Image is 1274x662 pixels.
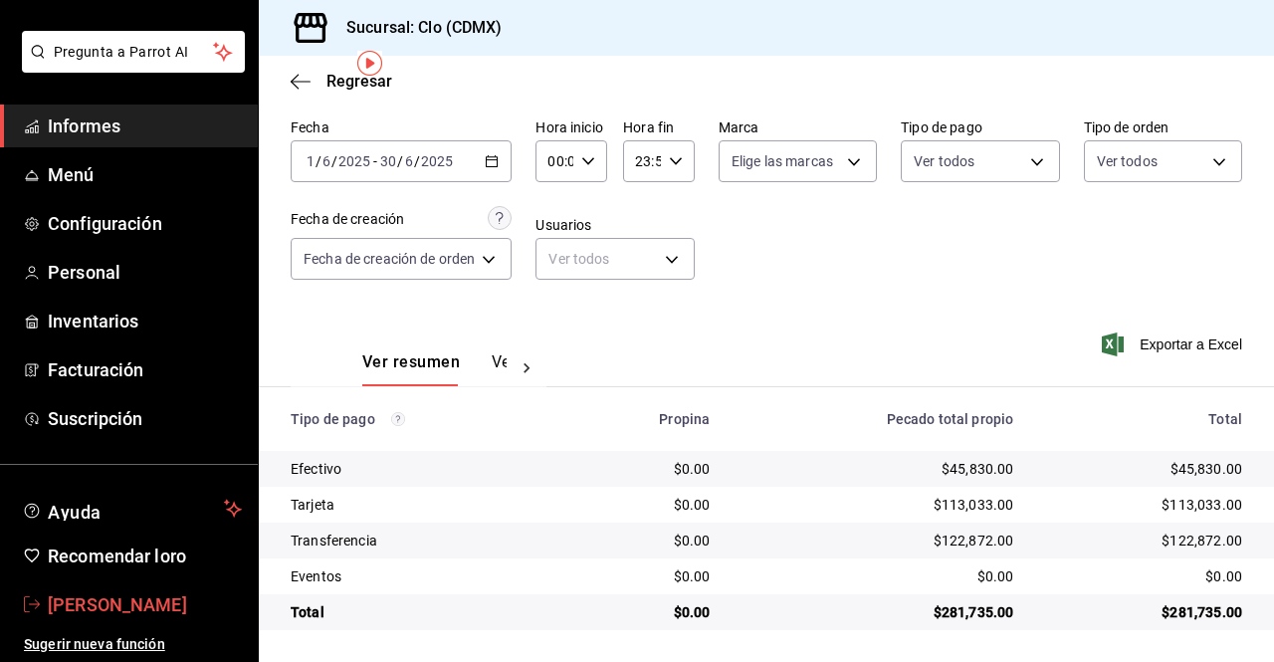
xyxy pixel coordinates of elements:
button: Pregunta a Parrot AI [22,31,245,73]
font: Sugerir nueva función [24,636,165,652]
font: $122,872.00 [1162,533,1242,549]
font: / [316,153,321,169]
font: Hora inicio [535,119,602,135]
font: Sucursal: Clo (CDMX) [346,18,503,37]
font: Tipo de pago [901,119,982,135]
font: $122,872.00 [934,533,1014,549]
input: -- [306,153,316,169]
font: Fecha de creación de orden [304,251,475,267]
font: Efectivo [291,461,341,477]
font: Ver todos [1097,153,1158,169]
font: Recomendar loro [48,546,186,566]
font: $0.00 [674,497,711,513]
font: Tarjeta [291,497,334,513]
font: $45,830.00 [942,461,1014,477]
input: ---- [337,153,371,169]
font: Usuarios [535,217,591,233]
font: $0.00 [674,568,711,584]
font: Eventos [291,568,341,584]
input: ---- [420,153,454,169]
font: Ayuda [48,502,102,523]
font: $45,830.00 [1170,461,1243,477]
font: Transferencia [291,533,377,549]
font: Pregunta a Parrot AI [54,44,189,60]
font: / [331,153,337,169]
img: Marcador de información sobre herramientas [357,51,382,76]
a: Pregunta a Parrot AI [14,56,245,77]
font: [PERSON_NAME] [48,594,187,615]
font: Suscripción [48,408,142,429]
font: Exportar a Excel [1140,336,1242,352]
font: Inventarios [48,311,138,331]
font: Facturación [48,359,143,380]
svg: Los pagos realizados con Pay y otras terminales son montos brutos. [391,412,405,426]
font: Ver pagos [492,352,566,371]
font: Propina [659,411,710,427]
font: $0.00 [977,568,1014,584]
font: Ver todos [914,153,974,169]
input: -- [379,153,397,169]
div: pestañas de navegación [362,351,507,386]
font: $0.00 [674,461,711,477]
font: Marca [719,119,759,135]
font: Total [1208,411,1242,427]
font: Configuración [48,213,162,234]
font: Personal [48,262,120,283]
font: $113,033.00 [1162,497,1242,513]
font: Fecha de creación [291,211,404,227]
font: Total [291,604,324,620]
font: $281,735.00 [934,604,1014,620]
font: Tipo de orden [1084,119,1169,135]
font: Elige las marcas [732,153,833,169]
font: Tipo de pago [291,411,375,427]
font: / [414,153,420,169]
font: Pecado total propio [887,411,1014,427]
font: Menú [48,164,95,185]
font: / [397,153,403,169]
input: -- [404,153,414,169]
font: $0.00 [1205,568,1242,584]
button: Regresar [291,72,392,91]
font: Hora fin [623,119,674,135]
font: Fecha [291,119,329,135]
font: - [373,153,377,169]
font: Informes [48,115,120,136]
font: Regresar [326,72,392,91]
font: $113,033.00 [934,497,1014,513]
font: $0.00 [674,533,711,549]
button: Exportar a Excel [1106,332,1242,356]
input: -- [321,153,331,169]
font: Ver todos [548,251,609,267]
font: $281,735.00 [1162,604,1242,620]
font: $0.00 [674,604,711,620]
font: Ver resumen [362,352,460,371]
